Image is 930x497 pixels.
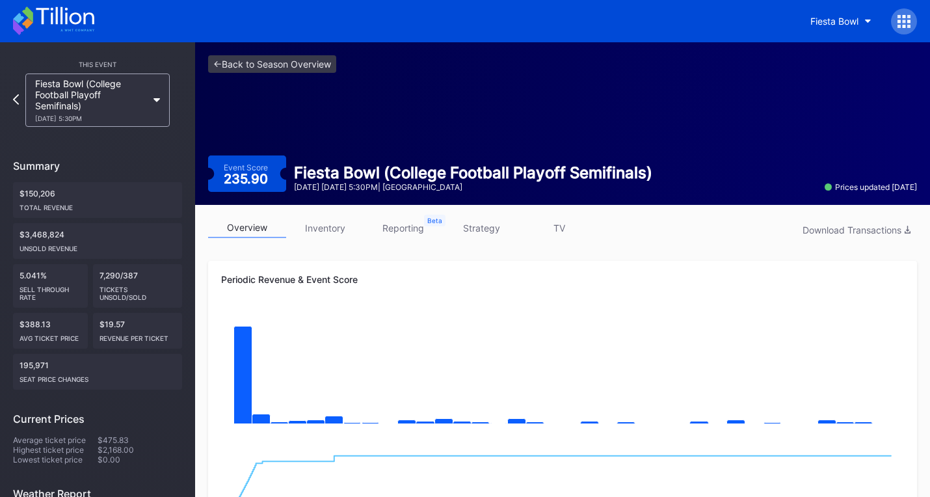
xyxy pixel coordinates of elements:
[13,182,182,218] div: $150,206
[13,412,182,425] div: Current Prices
[803,224,910,235] div: Download Transactions
[13,435,98,445] div: Average ticket price
[93,313,183,349] div: $19.57
[13,313,88,349] div: $388.13
[20,239,176,252] div: Unsold Revenue
[520,218,598,238] a: TV
[20,280,81,301] div: Sell Through Rate
[13,455,98,464] div: Lowest ticket price
[221,308,904,438] svg: Chart title
[100,280,176,301] div: Tickets Unsold/Sold
[294,182,652,192] div: [DATE] [DATE] 5:30PM | [GEOGRAPHIC_DATA]
[208,218,286,238] a: overview
[13,354,182,390] div: 195,971
[20,198,176,211] div: Total Revenue
[364,218,442,238] a: reporting
[98,455,182,464] div: $0.00
[20,370,176,383] div: seat price changes
[442,218,520,238] a: strategy
[93,264,183,308] div: 7,290/387
[35,114,147,122] div: [DATE] 5:30PM
[796,221,917,239] button: Download Transactions
[20,329,81,342] div: Avg ticket price
[208,55,336,73] a: <-Back to Season Overview
[13,223,182,259] div: $3,468,824
[13,445,98,455] div: Highest ticket price
[35,78,147,122] div: Fiesta Bowl (College Football Playoff Semifinals)
[825,182,917,192] div: Prices updated [DATE]
[286,218,364,238] a: inventory
[98,435,182,445] div: $475.83
[13,60,182,68] div: This Event
[810,16,858,27] div: Fiesta Bowl
[13,264,88,308] div: 5.041%
[801,9,881,33] button: Fiesta Bowl
[294,163,652,182] div: Fiesta Bowl (College Football Playoff Semifinals)
[224,163,268,172] div: Event Score
[13,159,182,172] div: Summary
[100,329,176,342] div: Revenue per ticket
[98,445,182,455] div: $2,168.00
[224,172,271,185] div: 235.90
[221,274,904,285] div: Periodic Revenue & Event Score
